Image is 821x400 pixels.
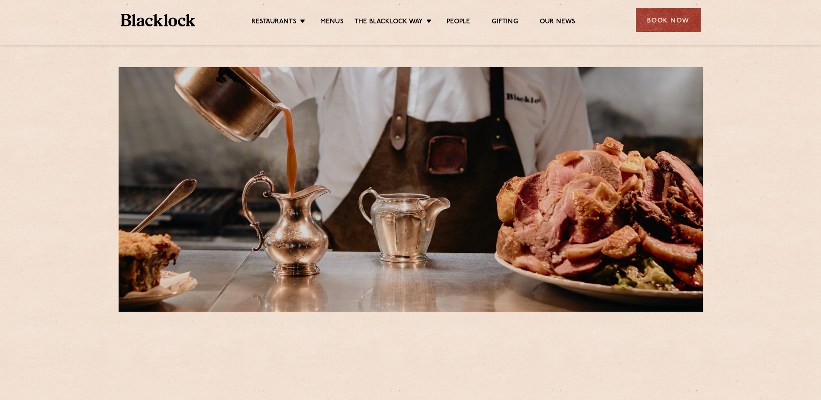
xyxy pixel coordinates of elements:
a: Menus [320,18,344,27]
a: Our News [540,18,576,27]
a: Gifting [492,18,518,27]
img: BL_Textured_Logo-footer-cropped.svg [121,14,196,26]
a: Restaurants [251,18,296,27]
a: People [447,18,470,27]
a: The Blacklock Way [354,18,423,27]
div: Book Now [636,8,701,32]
